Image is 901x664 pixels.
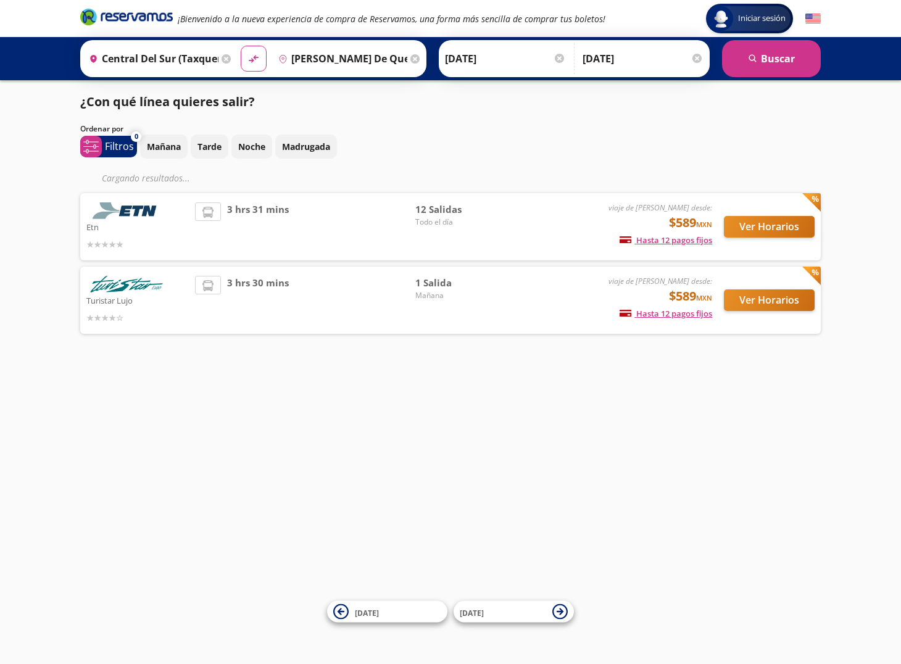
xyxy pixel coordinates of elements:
span: 1 Salida [415,276,502,290]
button: Mañana [140,135,188,159]
img: Etn [86,202,167,219]
p: Mañana [147,140,181,153]
span: $589 [669,287,712,305]
span: 12 Salidas [415,202,502,217]
p: Tarde [197,140,222,153]
em: Cargando resultados ... [102,172,190,184]
p: Etn [86,219,189,234]
input: Buscar Origen [84,43,218,74]
span: Hasta 12 pagos fijos [620,234,712,246]
p: Ordenar por [80,123,123,135]
em: viaje de [PERSON_NAME] desde: [608,276,712,286]
em: viaje de [PERSON_NAME] desde: [608,202,712,213]
input: Buscar Destino [273,43,408,74]
button: Ver Horarios [724,289,815,311]
button: Tarde [191,135,228,159]
span: [DATE] [460,607,484,618]
button: Madrugada [275,135,337,159]
p: Turistar Lujo [86,293,189,307]
button: [DATE] [454,601,574,623]
em: ¡Bienvenido a la nueva experiencia de compra de Reservamos, una forma más sencilla de comprar tus... [178,13,605,25]
span: Todo el día [415,217,502,228]
span: Hasta 12 pagos fijos [620,308,712,319]
button: [DATE] [327,601,447,623]
small: MXN [696,220,712,229]
p: ¿Con qué línea quieres salir? [80,93,255,111]
span: $589 [669,214,712,232]
p: Noche [238,140,265,153]
button: Ver Horarios [724,216,815,238]
span: 0 [135,131,138,142]
span: [DATE] [355,607,379,618]
button: 0Filtros [80,136,137,157]
span: Iniciar sesión [733,12,791,25]
img: Turistar Lujo [86,276,167,293]
span: 3 hrs 31 mins [227,202,289,251]
small: MXN [696,293,712,302]
span: Mañana [415,290,502,301]
span: 3 hrs 30 mins [227,276,289,325]
i: Brand Logo [80,7,173,26]
input: Opcional [583,43,704,74]
button: English [805,11,821,27]
p: Filtros [105,139,134,154]
p: Madrugada [282,140,330,153]
button: Noche [231,135,272,159]
input: Elegir Fecha [445,43,566,74]
a: Brand Logo [80,7,173,30]
button: Buscar [722,40,821,77]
